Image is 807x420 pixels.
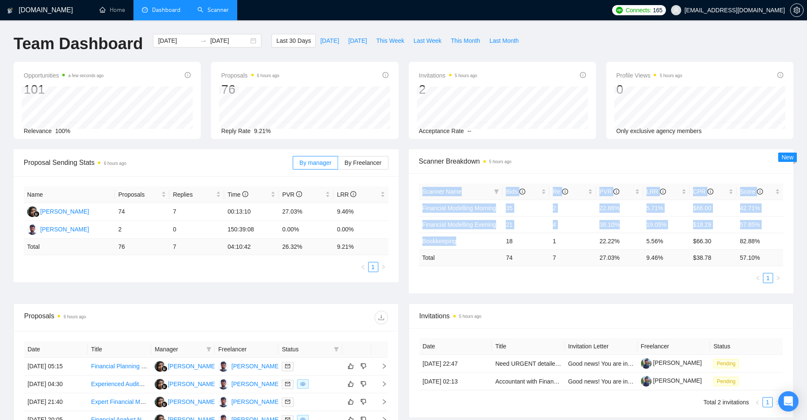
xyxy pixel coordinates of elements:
[492,355,565,373] td: Need URGENT detailed financials for our business for the years 2024 and 2025.
[565,338,638,355] th: Invitation Letter
[596,233,643,249] td: 22.22%
[755,275,760,281] span: left
[660,189,666,195] span: info-circle
[368,262,378,272] li: 1
[704,397,749,407] li: Total 2 invitations
[155,345,203,354] span: Manager
[169,186,224,203] th: Replies
[361,264,366,270] span: left
[755,400,760,405] span: left
[285,364,290,369] span: mail
[673,7,679,13] span: user
[646,188,666,195] span: LRR
[151,341,215,358] th: Manager
[763,273,773,283] a: 1
[104,161,126,166] time: 6 hours ago
[358,262,368,272] li: Previous Page
[790,7,804,14] a: setting
[710,338,783,355] th: Status
[185,72,191,78] span: info-circle
[643,249,690,266] td: 9.46 %
[616,81,682,97] div: 0
[713,377,739,386] span: Pending
[419,128,464,134] span: Acceptance Rate
[580,72,586,78] span: info-circle
[775,400,780,405] span: right
[169,203,224,221] td: 7
[361,363,366,370] span: dislike
[413,36,441,45] span: Last Week
[492,338,565,355] th: Title
[24,311,206,324] div: Proposals
[24,341,88,358] th: Date
[422,221,496,228] a: Financial Modelling Evening
[161,401,167,407] img: gigradar-bm.png
[218,380,280,387] a: DB[PERSON_NAME]
[316,34,344,47] button: [DATE]
[690,200,736,216] td: $66.00
[227,191,248,198] span: Time
[337,191,356,198] span: LRR
[27,225,89,232] a: DB[PERSON_NAME]
[155,380,216,387] a: LL[PERSON_NAME]
[419,249,503,266] td: Total
[549,233,596,249] td: 1
[596,200,643,216] td: 22.86%
[753,273,763,283] button: left
[320,36,339,45] span: [DATE]
[419,311,783,321] span: Invitations
[27,208,89,214] a: LL[PERSON_NAME]
[254,128,271,134] span: 9.21%
[446,34,485,47] button: This Month
[40,207,89,216] div: [PERSON_NAME]
[24,375,88,393] td: [DATE] 04:30
[693,188,713,195] span: CPR
[374,363,387,369] span: right
[616,7,623,14] img: upwork-logo.png
[282,345,330,354] span: Status
[641,359,702,366] a: [PERSON_NAME]
[690,249,736,266] td: $ 38.78
[369,262,378,272] a: 1
[118,190,160,199] span: Proposals
[494,189,499,194] span: filter
[115,239,169,255] td: 76
[596,249,643,266] td: 27.03 %
[210,36,249,45] input: End date
[713,359,739,368] span: Pending
[374,311,388,324] button: download
[346,397,356,407] button: like
[451,36,480,45] span: This Month
[752,397,763,407] li: Previous Page
[155,379,165,389] img: LL
[344,34,372,47] button: [DATE]
[502,233,549,249] td: 18
[155,362,216,369] a: LL[PERSON_NAME]
[218,361,229,372] img: DB
[641,358,652,369] img: c1jLaMXOCC7Q2S2g47ZZHkVs1Z-kIyKb6CfDsCw2RrbnPTZIpdDOkC3YiKCnLK3qAH
[27,224,38,235] img: DB
[24,128,52,134] span: Relevance
[773,397,783,407] li: Next Page
[168,379,216,389] div: [PERSON_NAME]
[115,221,169,239] td: 2
[549,200,596,216] td: 2
[282,191,302,198] span: PVR
[221,70,279,81] span: Proposals
[643,216,690,233] td: 19.05%
[613,189,619,195] span: info-circle
[596,216,643,233] td: 38.10%
[285,381,290,387] span: mail
[506,188,525,195] span: Bids
[300,381,305,387] span: eye
[24,239,115,255] td: Total
[737,216,783,233] td: 57.85%
[422,238,457,245] a: Bookkeeping
[372,34,409,47] button: This Week
[272,34,316,47] button: Last 30 Days
[224,203,279,221] td: 00:13:10
[88,358,151,375] td: Financial Planning & Analysis (FP&A) Specialist Needed
[333,203,388,221] td: 9.46%
[218,397,229,407] img: DB
[763,398,772,407] a: 1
